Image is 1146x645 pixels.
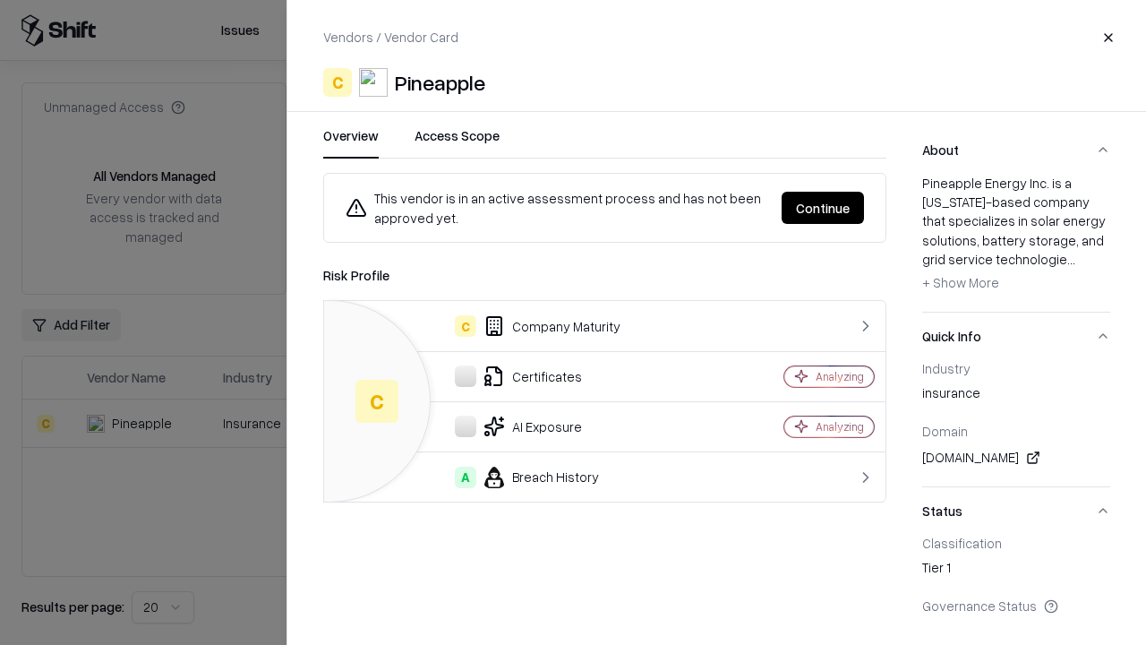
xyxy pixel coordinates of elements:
span: + Show More [922,274,999,290]
div: C [355,380,398,423]
img: Pineapple [359,68,388,97]
div: AI Exposure [338,416,722,437]
button: Continue [782,192,864,224]
button: About [922,126,1110,174]
div: Breach History [338,467,722,488]
div: Certificates [338,365,722,387]
div: C [455,315,476,337]
div: Quick Info [922,360,1110,486]
p: Vendors / Vendor Card [323,28,458,47]
button: Access Scope [415,126,500,159]
div: Pineapple Energy Inc. is a [US_STATE]-based company that specializes in solar energy solutions, b... [922,174,1110,297]
div: Tier 1 [922,558,1110,583]
div: Industry [922,360,1110,376]
div: C [323,68,352,97]
div: Company Maturity [338,315,722,337]
div: Domain [922,423,1110,439]
div: [DOMAIN_NAME] [922,447,1110,469]
div: Governance Status [922,598,1110,614]
div: Pineapple [395,68,485,97]
button: Status [922,487,1110,535]
div: A [455,467,476,488]
div: Classification [922,535,1110,551]
div: About [922,174,1110,312]
div: Risk Profile [323,264,886,286]
button: + Show More [922,269,999,297]
span: ... [1067,251,1075,267]
div: Analyzing [816,419,864,434]
div: insurance [922,383,1110,408]
button: Quick Info [922,313,1110,360]
div: Analyzing [816,369,864,384]
button: Overview [323,126,379,159]
div: This vendor is in an active assessment process and has not been approved yet. [346,188,767,228]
